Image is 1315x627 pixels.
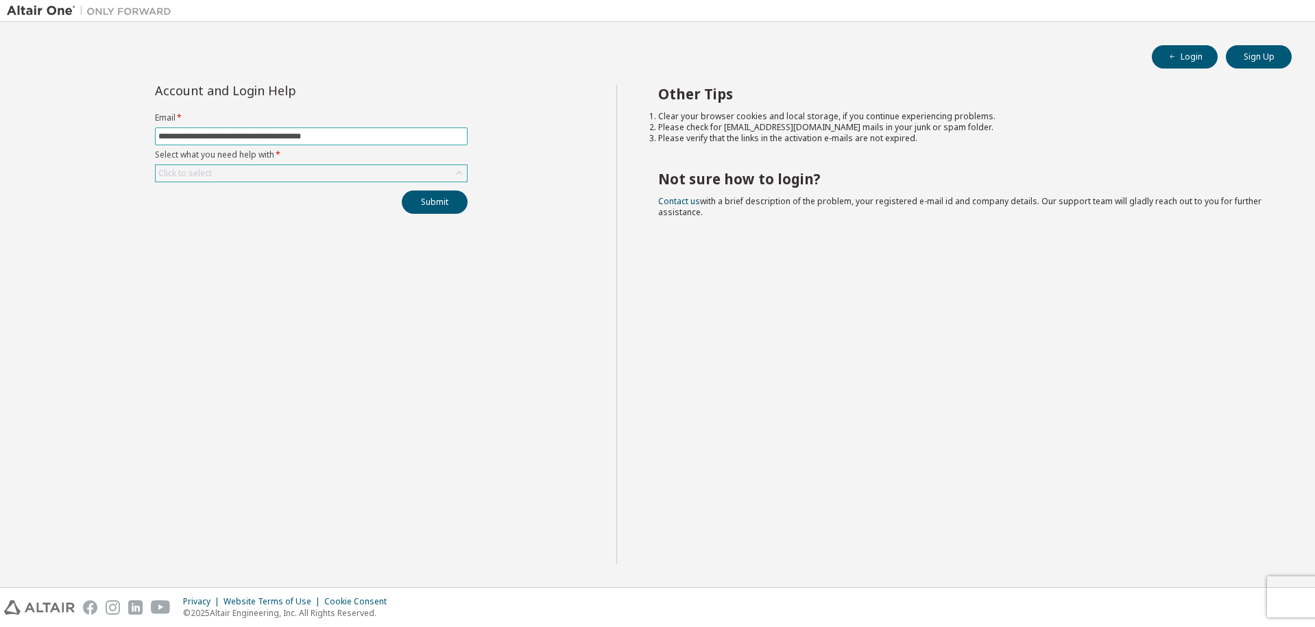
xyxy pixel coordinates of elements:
[658,122,1268,133] li: Please check for [EMAIL_ADDRESS][DOMAIN_NAME] mails in your junk or spam folder.
[158,168,212,179] div: Click to select
[128,600,143,615] img: linkedin.svg
[658,111,1268,122] li: Clear your browser cookies and local storage, if you continue experiencing problems.
[658,85,1268,103] h2: Other Tips
[183,596,224,607] div: Privacy
[83,600,97,615] img: facebook.svg
[1152,45,1218,69] button: Login
[658,195,700,207] a: Contact us
[224,596,324,607] div: Website Terms of Use
[155,112,468,123] label: Email
[658,195,1262,218] span: with a brief description of the problem, your registered e-mail id and company details. Our suppo...
[658,170,1268,188] h2: Not sure how to login?
[155,85,405,96] div: Account and Login Help
[156,165,467,182] div: Click to select
[1226,45,1292,69] button: Sign Up
[7,4,178,18] img: Altair One
[155,149,468,160] label: Select what you need help with
[151,600,171,615] img: youtube.svg
[658,133,1268,144] li: Please verify that the links in the activation e-mails are not expired.
[402,190,468,214] button: Submit
[106,600,120,615] img: instagram.svg
[324,596,395,607] div: Cookie Consent
[4,600,75,615] img: altair_logo.svg
[183,607,395,619] p: © 2025 Altair Engineering, Inc. All Rights Reserved.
